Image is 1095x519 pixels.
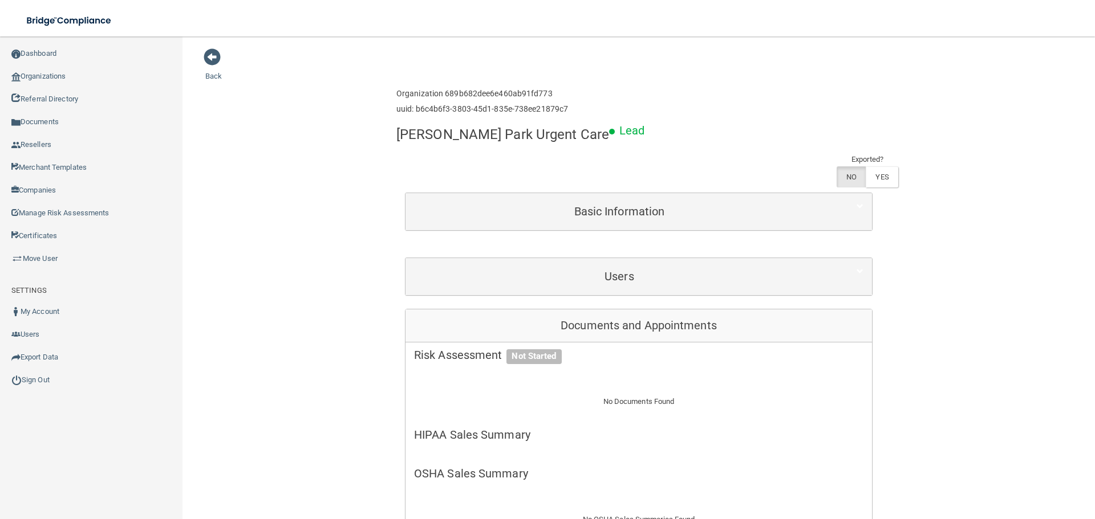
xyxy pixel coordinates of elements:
label: YES [866,166,898,187]
img: ic_user_dark.df1a06c3.png [11,307,21,316]
div: No Documents Found [405,381,872,422]
img: briefcase.64adab9b.png [11,253,23,264]
h6: Organization 689b682dee6e460ab91fd773 [396,89,568,98]
img: ic_reseller.de258add.png [11,141,21,150]
h5: Risk Assessment [414,349,863,361]
a: Users [414,264,863,289]
img: icon-documents.8dae5593.png [11,118,21,127]
a: Back [205,58,222,80]
h4: [PERSON_NAME] Park Urgent Care [396,127,609,142]
h5: Basic Information [414,205,825,218]
div: Documents and Appointments [405,309,872,342]
iframe: Drift Widget Chat Controller [898,438,1081,484]
img: organization-icon.f8decf85.png [11,72,21,81]
img: icon-users.e205127d.png [11,330,21,339]
label: SETTINGS [11,284,47,297]
h5: HIPAA Sales Summary [414,428,863,441]
td: Exported? [837,153,898,166]
img: icon-export.b9366987.png [11,353,21,362]
a: Basic Information [414,199,863,224]
h5: OSHA Sales Summary [414,467,863,480]
h6: uuid: b6c4b6f3-3803-45d1-835e-738ee21879c7 [396,105,568,113]
h5: Users [414,270,825,283]
p: Lead [619,120,644,141]
label: NO [837,166,866,187]
img: bridge_compliance_login_screen.278c3ca4.svg [17,9,122,32]
span: Not Started [506,349,561,364]
img: ic_power_dark.7ecde6b1.png [11,375,22,385]
img: ic_dashboard_dark.d01f4a41.png [11,50,21,59]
